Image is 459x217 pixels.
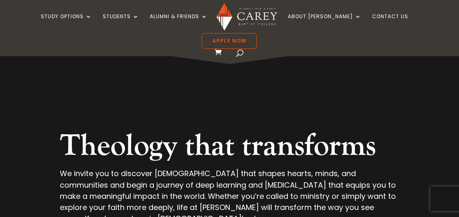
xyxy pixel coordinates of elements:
a: Study Options [41,14,92,33]
a: Apply Now [202,33,257,49]
a: Students [103,14,139,33]
a: Alumni & Friends [150,14,207,33]
h2: Theology that transforms [60,128,399,168]
img: Carey Baptist College [217,3,277,31]
a: Contact Us [372,14,408,33]
a: About [PERSON_NAME] [288,14,361,33]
